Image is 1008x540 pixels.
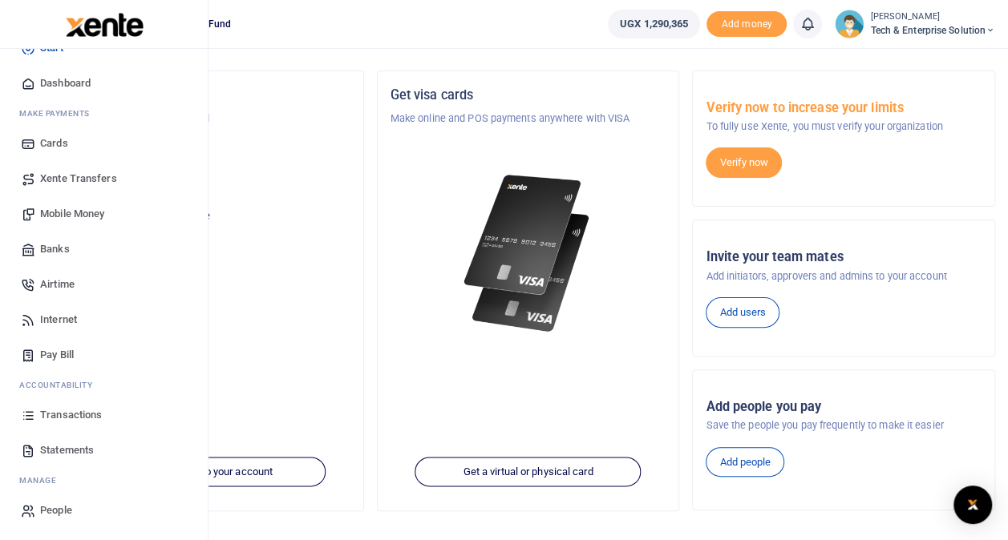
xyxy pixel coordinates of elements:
a: Pay Bill [13,337,195,373]
a: Dashboard [13,66,195,101]
span: ake Payments [27,107,90,119]
span: Dashboard [40,75,91,91]
a: logo-small logo-large logo-large [64,18,144,30]
p: To fully use Xente, you must verify your organization [706,119,982,135]
span: Statements [40,442,94,458]
a: Add money [706,17,787,29]
a: Get a virtual or physical card [415,457,642,487]
span: Pay Bill [40,347,74,363]
a: Add funds to your account [99,457,326,487]
img: logo-large [66,13,144,37]
span: Xente Transfers [40,171,117,187]
span: Internet [40,312,77,328]
li: M [13,468,195,493]
h5: Account [75,149,350,165]
a: Xente Transfers [13,161,195,196]
a: Airtime [13,267,195,302]
p: Tech & Enterprise Solution [75,173,350,189]
p: National Social Security Fund [75,111,350,127]
span: People [40,502,72,518]
p: Add initiators, approvers and admins to your account [706,268,982,284]
a: Mobile Money [13,196,195,232]
a: UGX 1,290,365 [608,10,700,38]
img: xente-_physical_cards.png [459,165,597,342]
h5: UGX 1,290,365 [75,228,350,244]
h5: Verify now to increase your limits [706,100,982,116]
h5: Invite your team mates [706,249,982,265]
span: Tech & Enterprise Solution [870,23,995,38]
span: countability [31,379,92,391]
span: anage [27,474,57,486]
span: Mobile Money [40,206,104,222]
li: Toup your wallet [706,11,787,38]
a: profile-user [PERSON_NAME] Tech & Enterprise Solution [835,10,995,38]
p: Your current account balance [75,208,350,224]
a: Cards [13,126,195,161]
a: Add users [706,297,779,328]
a: Statements [13,433,195,468]
a: Add people [706,447,784,478]
p: Make online and POS payments anywhere with VISA [391,111,666,127]
span: Add money [706,11,787,38]
a: Transactions [13,397,195,433]
li: Ac [13,373,195,397]
h5: Get visa cards [391,87,666,103]
span: Airtime [40,276,75,292]
span: Banks [40,241,70,257]
div: Open Intercom Messenger [953,486,992,524]
h5: Add people you pay [706,399,982,415]
span: Transactions [40,407,102,423]
a: People [13,493,195,528]
img: profile-user [835,10,864,38]
span: UGX 1,290,365 [620,16,688,32]
li: M [13,101,195,126]
a: Internet [13,302,195,337]
small: [PERSON_NAME] [870,10,995,24]
a: Verify now [706,147,782,178]
h5: Organization [75,87,350,103]
li: Wallet ballance [601,10,706,38]
span: Cards [40,135,68,151]
p: Save the people you pay frequently to make it easier [706,417,982,433]
a: Banks [13,232,195,267]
